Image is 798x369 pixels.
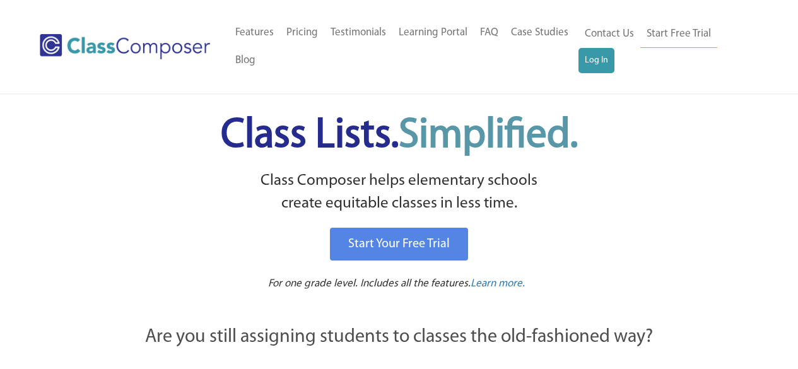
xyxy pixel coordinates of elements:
[229,19,578,74] nav: Header Menu
[578,20,640,48] a: Contact Us
[229,47,262,74] a: Blog
[474,19,505,47] a: FAQ
[471,278,525,289] span: Learn more.
[578,48,614,73] a: Log In
[640,20,717,49] a: Start Free Trial
[578,20,749,73] nav: Header Menu
[221,115,578,156] span: Class Lists.
[40,34,210,59] img: Class Composer
[330,228,468,261] a: Start Your Free Trial
[399,115,578,156] span: Simplified.
[268,278,471,289] span: For one grade level. Includes all the features.
[229,19,280,47] a: Features
[324,19,392,47] a: Testimonials
[505,19,575,47] a: Case Studies
[348,238,450,250] span: Start Your Free Trial
[392,19,474,47] a: Learning Portal
[78,324,721,351] p: Are you still assigning students to classes the old-fashioned way?
[76,170,723,216] p: Class Composer helps elementary schools create equitable classes in less time.
[471,276,525,292] a: Learn more.
[280,19,324,47] a: Pricing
